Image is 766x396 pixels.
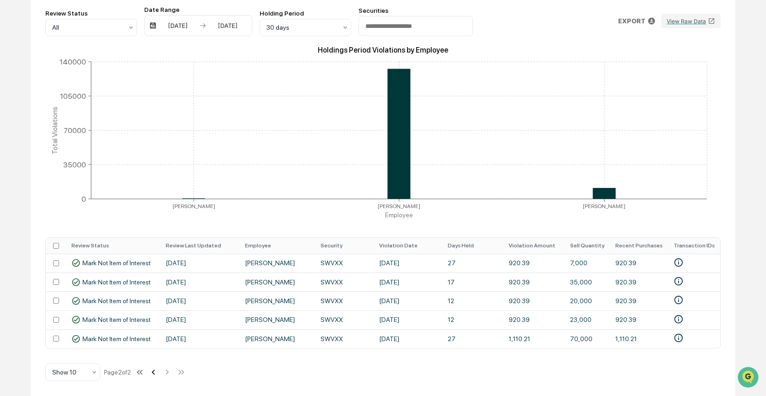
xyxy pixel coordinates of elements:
tspan: 0 [81,194,86,203]
td: [DATE] [374,310,442,329]
svg: • Plaid-wyn8YDroYYteg6vyoY8zcvALen5QONFvJNp4g [674,257,684,268]
td: 920.39 [503,310,565,329]
td: 920.39 [610,310,668,329]
p: EXPORT [618,17,646,25]
span: Mark Not Item of Interest [82,278,151,286]
th: Sell Quantity [565,238,610,254]
td: [DATE] [160,254,239,273]
td: [PERSON_NAME] [239,273,315,291]
tspan: [PERSON_NAME] [173,203,215,209]
span: Mark Not Item of Interest [82,259,151,267]
td: [DATE] [160,291,239,310]
a: 🔎Data Lookup [5,129,61,145]
td: 27 [442,329,503,348]
tspan: 70000 [64,126,86,134]
td: [DATE] [374,329,442,348]
td: 1,110.21 [610,329,668,348]
img: 1746055101610-c473b297-6a78-478c-a979-82029cc54cd1 [9,70,26,86]
div: 🗄️ [66,116,74,123]
td: 70,000 [565,329,610,348]
button: Start new chat [156,73,167,84]
svg: • Plaid-MEMnY63rYYsNAzkvL0Q5c5NMJd4aDOTpgrE0V • Plaid-MEMnY63rYYsNAzkvL0Q5c5NMJd4aDOTpgrE0V • Pla... [674,295,684,305]
td: 7,000 [565,254,610,273]
td: 17 [442,273,503,291]
tspan: 35000 [63,160,86,169]
td: 12 [442,291,503,310]
td: 23,000 [565,310,610,329]
div: Date Range [144,6,252,13]
td: 920.39 [610,291,668,310]
div: We're available if you need us! [31,79,116,86]
td: 920.39 [503,273,565,291]
tspan: Employee [385,211,413,219]
td: [DATE] [374,273,442,291]
th: Transaction IDs [668,238,720,254]
td: [PERSON_NAME] [239,254,315,273]
div: Review Status [45,10,137,17]
td: [DATE] [160,329,239,348]
div: Holding Period [260,10,351,17]
td: SWVXX [315,291,374,310]
div: 🔎 [9,134,16,141]
div: Securities [359,7,473,14]
td: [DATE] [160,310,239,329]
img: calendar [149,22,157,29]
td: [DATE] [374,291,442,310]
iframe: Open customer support [737,366,761,391]
td: SWVXX [315,254,374,273]
td: 920.39 [503,254,565,273]
th: Security [315,238,374,254]
button: View Raw Data [661,14,721,28]
div: 🖐️ [9,116,16,123]
td: [DATE] [160,273,239,291]
span: Preclearance [18,115,59,124]
td: [PERSON_NAME] [239,310,315,329]
td: SWVXX [315,329,374,348]
a: 🖐️Preclearance [5,112,63,128]
span: Mark Not Item of Interest [82,297,151,305]
td: SWVXX [315,273,374,291]
tspan: [PERSON_NAME] [583,203,625,209]
td: 20,000 [565,291,610,310]
span: Mark Not Item of Interest [82,335,151,342]
tspan: [PERSON_NAME] [378,203,420,209]
a: Powered byPylon [65,155,111,162]
td: 12 [442,310,503,329]
th: Employee [239,238,315,254]
p: How can we help? [9,19,167,34]
th: Review Status [66,238,160,254]
th: Recent Purchases [610,238,668,254]
td: SWVXX [315,310,374,329]
td: 920.39 [610,254,668,273]
div: [DATE] [158,22,197,29]
a: 🗄️Attestations [63,112,117,128]
td: [DATE] [374,254,442,273]
td: 920.39 [610,273,668,291]
td: 1,110.21 [503,329,565,348]
div: [DATE] [208,22,247,29]
td: 920.39 [503,291,565,310]
span: Attestations [76,115,114,124]
td: [PERSON_NAME] [239,329,315,348]
th: Violation Date [374,238,442,254]
text: Holdings Period Violations by Employee [318,46,448,54]
span: Data Lookup [18,133,58,142]
tspan: 105000 [60,91,86,100]
tspan: 140000 [60,57,86,66]
td: 35,000 [565,273,610,291]
th: Days Held [442,238,503,254]
img: arrow right [199,22,206,29]
svg: • Plaid-kX5AeZ1veeU3XR0dKAgbT0d3xjyQV6FvZOJ8M [674,333,684,343]
svg: • Plaid-MEMnY63rYYsNAzkvL0Q5c5NMJd4aDOTpgrE0V • Plaid-MEMnY63rYYsNAzkvL0Q5c5NMJd4aDOTpgrE0V • Pla... [674,314,684,324]
tspan: Total Violations [50,106,59,154]
td: 27 [442,254,503,273]
svg: • Plaid-DoZBbAdnbbI3kZLvYjDxT3pb6Mja5qCRQbBap [674,276,684,286]
th: Review Last Updated [160,238,239,254]
span: Pylon [91,155,111,162]
div: Page 2 of 2 [104,369,131,376]
th: Violation Amount [503,238,565,254]
span: Mark Not Item of Interest [82,316,151,323]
